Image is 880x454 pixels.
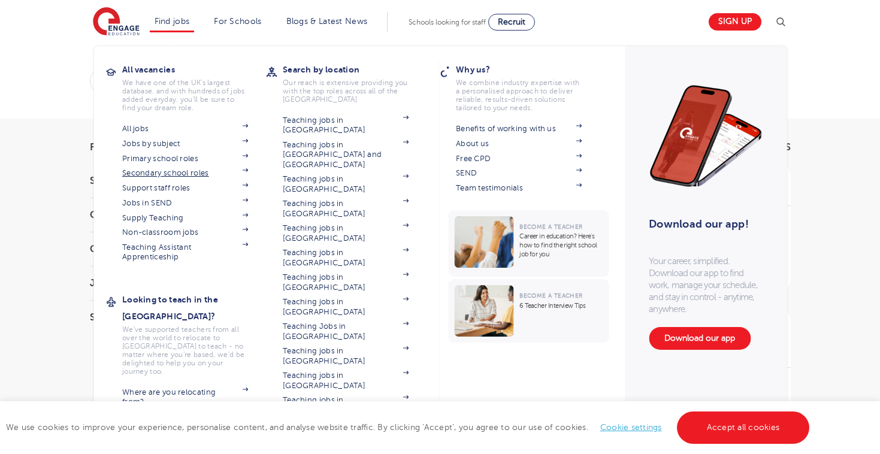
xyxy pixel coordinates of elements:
[498,17,525,26] span: Recruit
[122,388,248,407] a: Where are you relocating from?
[122,61,266,78] h3: All vacancies
[456,168,582,178] a: SEND
[122,325,248,376] p: We've supported teachers from all over the world to relocate to [GEOGRAPHIC_DATA] to teach - no m...
[519,292,582,299] span: Become a Teacher
[90,67,658,95] div: Submit
[448,210,612,277] a: Become a TeacherCareer in education? Here’s how to find the right school job for you
[90,244,222,254] h3: City
[90,143,126,152] span: Filters
[214,17,261,26] a: For Schools
[93,7,140,37] img: Engage Education
[649,327,751,350] a: Download our app
[283,61,427,104] a: Search by locationOur reach is extensive providing you with the top roles across all of the [GEOG...
[283,223,409,243] a: Teaching jobs in [GEOGRAPHIC_DATA]
[409,18,486,26] span: Schools looking for staff
[90,279,222,288] h3: Job Type
[456,154,582,164] a: Free CPD
[456,183,582,193] a: Team testimonials
[283,140,409,170] a: Teaching jobs in [GEOGRAPHIC_DATA] and [GEOGRAPHIC_DATA]
[90,210,222,220] h3: County
[286,17,368,26] a: Blogs & Latest News
[456,78,582,112] p: We combine industry expertise with a personalised approach to deliver reliable, results-driven so...
[283,395,409,415] a: Teaching jobs in [GEOGRAPHIC_DATA]
[155,17,190,26] a: Find jobs
[122,168,248,178] a: Secondary school roles
[456,124,582,134] a: Benefits of working with us
[122,78,248,112] p: We have one of the UK's largest database. and with hundreds of jobs added everyday. you'll be sur...
[283,322,409,341] a: Teaching Jobs in [GEOGRAPHIC_DATA]
[283,273,409,292] a: Teaching jobs in [GEOGRAPHIC_DATA]
[283,61,427,78] h3: Search by location
[283,371,409,391] a: Teaching jobs in [GEOGRAPHIC_DATA]
[122,228,248,237] a: Non-classroom jobs
[456,61,600,112] a: Why us?We combine industry expertise with a personalised approach to deliver reliable, results-dr...
[122,198,248,208] a: Jobs in SEND
[519,301,603,310] p: 6 Teacher Interview Tips
[519,223,582,230] span: Become a Teacher
[283,199,409,219] a: Teaching jobs in [GEOGRAPHIC_DATA]
[122,124,248,134] a: All jobs
[649,211,757,237] h3: Download our app!
[677,411,810,444] a: Accept all cookies
[90,176,222,186] h3: Start Date
[283,78,409,104] p: Our reach is extensive providing you with the top roles across all of the [GEOGRAPHIC_DATA]
[6,423,812,432] span: We use cookies to improve your experience, personalise content, and analyse website traffic. By c...
[122,183,248,193] a: Support staff roles
[122,213,248,223] a: Supply Teaching
[283,248,409,268] a: Teaching jobs in [GEOGRAPHIC_DATA]
[122,291,266,376] a: Looking to teach in the [GEOGRAPHIC_DATA]?We've supported teachers from all over the world to rel...
[448,279,612,343] a: Become a Teacher6 Teacher Interview Tips
[122,139,248,149] a: Jobs by subject
[283,116,409,135] a: Teaching jobs in [GEOGRAPHIC_DATA]
[456,61,600,78] h3: Why us?
[122,61,266,112] a: All vacanciesWe have one of the UK's largest database. and with hundreds of jobs added everyday. ...
[600,423,662,432] a: Cookie settings
[709,13,761,31] a: Sign up
[283,174,409,194] a: Teaching jobs in [GEOGRAPHIC_DATA]
[488,14,535,31] a: Recruit
[283,297,409,317] a: Teaching jobs in [GEOGRAPHIC_DATA]
[456,139,582,149] a: About us
[122,154,248,164] a: Primary school roles
[649,255,763,315] p: Your career, simplified. Download our app to find work, manage your schedule, and stay in control...
[122,243,248,262] a: Teaching Assistant Apprenticeship
[519,232,603,259] p: Career in education? Here’s how to find the right school job for you
[90,313,222,322] h3: Sector
[283,346,409,366] a: Teaching jobs in [GEOGRAPHIC_DATA]
[122,291,266,325] h3: Looking to teach in the [GEOGRAPHIC_DATA]?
